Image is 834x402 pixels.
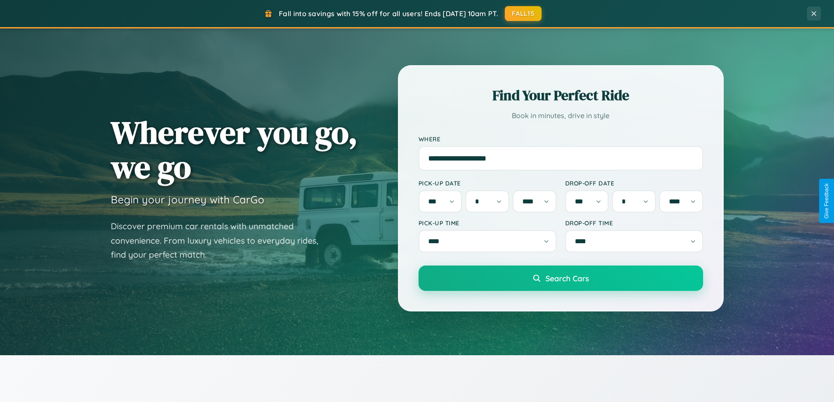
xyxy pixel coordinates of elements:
p: Discover premium car rentals with unmatched convenience. From luxury vehicles to everyday rides, ... [111,219,330,262]
label: Where [419,135,703,143]
span: Search Cars [545,273,589,283]
p: Book in minutes, drive in style [419,109,703,122]
label: Pick-up Time [419,219,556,227]
label: Pick-up Date [419,179,556,187]
h2: Find Your Perfect Ride [419,86,703,105]
label: Drop-off Date [565,179,703,187]
span: Fall into savings with 15% off for all users! Ends [DATE] 10am PT. [279,9,498,18]
label: Drop-off Time [565,219,703,227]
button: Search Cars [419,266,703,291]
h3: Begin your journey with CarGo [111,193,264,206]
div: Give Feedback [823,183,830,219]
button: FALL15 [505,6,542,21]
h1: Wherever you go, we go [111,115,358,184]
